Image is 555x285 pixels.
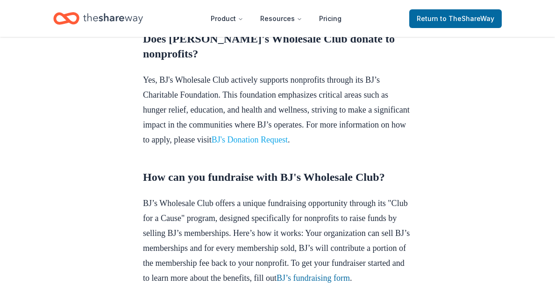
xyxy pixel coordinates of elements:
[212,135,288,144] a: BJ's Donation Request
[312,9,349,28] a: Pricing
[277,273,350,283] a: BJ’s fundraising form
[409,9,502,28] a: Returnto TheShareWay
[53,7,143,29] a: Home
[440,14,494,22] span: to TheShareWay
[203,7,349,29] nav: Main
[253,9,310,28] button: Resources
[203,9,251,28] button: Product
[417,13,494,24] span: Return
[143,170,412,185] h2: How can you fundraise with BJ's Wholesale Club?
[143,31,412,61] h2: Does [PERSON_NAME]'s Wholesale Club donate to nonprofits?
[143,72,412,147] p: Yes, BJ's Wholesale Club actively supports nonprofits through its BJ’s Charitable Foundation. Thi...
